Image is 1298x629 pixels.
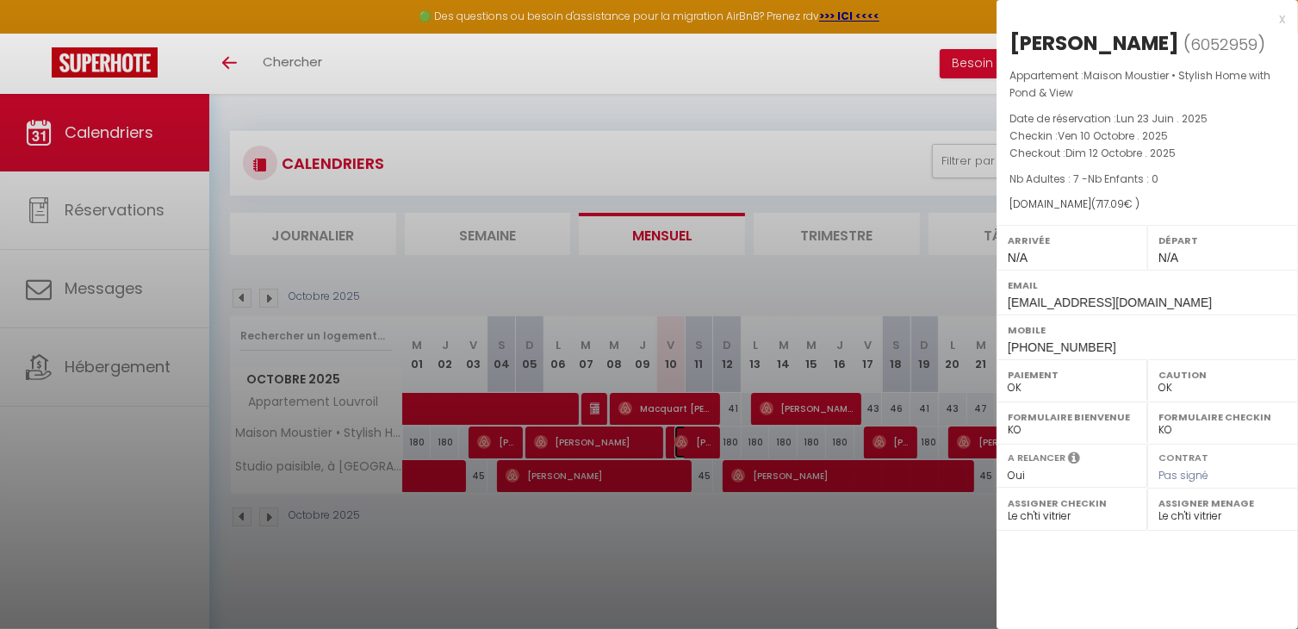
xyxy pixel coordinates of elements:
[1158,366,1287,383] label: Caution
[1009,68,1270,100] span: Maison Moustier • Stylish Home with Pond & View
[1008,495,1136,512] label: Assigner Checkin
[1158,468,1208,483] span: Pas signé
[1158,495,1287,512] label: Assigner Menage
[1008,277,1287,294] label: Email
[1091,196,1140,211] span: ( € )
[1096,196,1124,211] span: 717.09
[1009,145,1285,162] p: Checkout :
[1068,451,1080,470] i: Sélectionner OUI si vous souhaiter envoyer les séquences de messages post-checkout
[1190,34,1258,55] span: 6052959
[997,9,1285,29] div: x
[1008,366,1136,383] label: Paiement
[1058,128,1168,143] span: Ven 10 Octobre . 2025
[1009,67,1285,102] p: Appartement :
[1009,128,1285,145] p: Checkin :
[1009,171,1158,186] span: Nb Adultes : 7 -
[1116,111,1208,126] span: Lun 23 Juin . 2025
[1088,171,1158,186] span: Nb Enfants : 0
[1158,251,1178,265] span: N/A
[1158,451,1208,462] label: Contrat
[1008,296,1212,309] span: [EMAIL_ADDRESS][DOMAIN_NAME]
[1009,29,1179,57] div: [PERSON_NAME]
[1008,251,1028,265] span: N/A
[1008,340,1116,354] span: [PHONE_NUMBER]
[1065,146,1176,160] span: Dim 12 Octobre . 2025
[1008,321,1287,339] label: Mobile
[1008,408,1136,426] label: Formulaire Bienvenue
[1158,232,1287,249] label: Départ
[1009,110,1285,128] p: Date de réservation :
[1158,408,1287,426] label: Formulaire Checkin
[1008,232,1136,249] label: Arrivée
[1009,196,1285,213] div: [DOMAIN_NAME]
[1008,451,1065,465] label: A relancer
[1183,32,1265,56] span: ( )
